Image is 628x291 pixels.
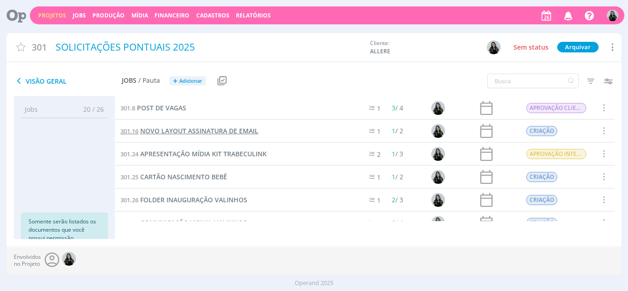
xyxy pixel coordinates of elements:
[526,126,557,136] span: CRIAÇÃO
[90,12,127,19] button: Produção
[138,77,160,85] span: / Pauta
[140,218,247,227] span: COMUNICAÇÃO VISUAL VALINHOS
[392,126,395,135] span: 1
[431,124,445,138] img: V
[487,74,579,88] input: Busca
[35,12,69,19] button: Projetos
[14,254,41,267] span: Envolvidos no Projeto
[392,149,395,158] span: 1
[120,195,247,205] a: 301.26FOLDER INAUGURAÇÃO VALINHOS
[526,218,557,228] span: CRIAÇÃO
[179,78,202,84] span: Adicionar
[392,172,395,181] span: 1
[62,252,76,266] img: V
[38,11,66,19] a: Projetos
[431,101,445,115] img: V
[122,77,137,85] span: Jobs
[120,104,135,112] span: 301.8
[52,37,365,58] div: SOLICITAÇÕES PONTUAIS 2025
[606,7,619,23] button: V
[377,173,381,182] span: 1
[120,150,138,158] span: 301.24
[526,172,557,182] span: CRIAÇÃO
[169,76,206,86] button: +Adicionar
[29,217,100,242] p: Somente serão listados os documentos que você possui permissão
[120,126,258,136] a: 301.16NOVO LAYOUT ASSINATURA DE EMAIL
[120,103,186,113] a: 301.8POST DE VAGAS
[120,218,247,228] a: 301.27COMUNICAÇÃO VISUAL VALINHOS
[392,195,403,204] span: / 3
[392,103,395,112] span: 3
[607,10,618,21] img: V
[233,12,274,19] button: Relatórios
[526,103,586,113] span: APROVAÇÃO CLIENTE
[377,196,381,205] span: 1
[526,149,586,159] span: APROVAÇÃO INTERNA
[120,196,138,204] span: 301.26
[76,104,104,114] span: 20 / 26
[120,127,138,135] span: 301.16
[557,42,599,52] button: Arquivar
[120,173,138,181] span: 301.25
[487,40,501,54] img: V
[511,42,551,53] button: Sem status
[154,11,189,19] a: Financeiro
[370,39,515,56] div: Cliente:
[377,219,381,228] span: 4
[392,218,403,227] span: / 4
[392,172,403,181] span: / 2
[32,40,47,54] span: 301
[392,218,395,227] span: 0
[377,104,381,113] span: 1
[152,12,192,19] button: Financeiro
[431,216,445,230] img: V
[25,104,38,114] span: Jobs
[486,40,501,55] button: V
[370,47,439,56] span: ALLERE
[140,195,247,204] span: FOLDER INAUGURAÇÃO VALINHOS
[120,172,227,182] a: 301.25CARTÃO NASCIMENTO BEBÊ
[120,149,267,159] a: 301.24APRESENTAÇÃO MÍDIA KIT TRABECULINK
[131,11,148,19] a: Mídia
[92,11,125,19] a: Produção
[14,75,122,86] span: Visão Geral
[431,147,445,161] img: V
[120,219,138,227] span: 301.27
[70,12,89,19] button: Jobs
[392,126,403,135] span: / 2
[140,172,227,181] span: CARTÃO NASCIMENTO BEBÊ
[526,195,557,205] span: CRIAÇÃO
[73,11,86,19] a: Jobs
[377,127,381,136] span: 1
[392,195,395,204] span: 2
[431,193,445,207] img: V
[431,170,445,184] img: V
[129,12,151,19] button: Mídia
[140,149,267,158] span: APRESENTAÇÃO MÍDIA KIT TRABECULINK
[137,103,186,112] span: POST DE VAGAS
[236,11,271,19] a: Relatórios
[194,12,232,19] button: Cadastros
[392,149,403,158] span: / 3
[377,150,381,159] span: 2
[196,11,229,19] span: Cadastros
[140,126,258,135] span: NOVO LAYOUT ASSINATURA DE EMAIL
[514,43,548,51] span: Sem status
[173,76,177,86] span: +
[392,103,403,112] span: / 4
